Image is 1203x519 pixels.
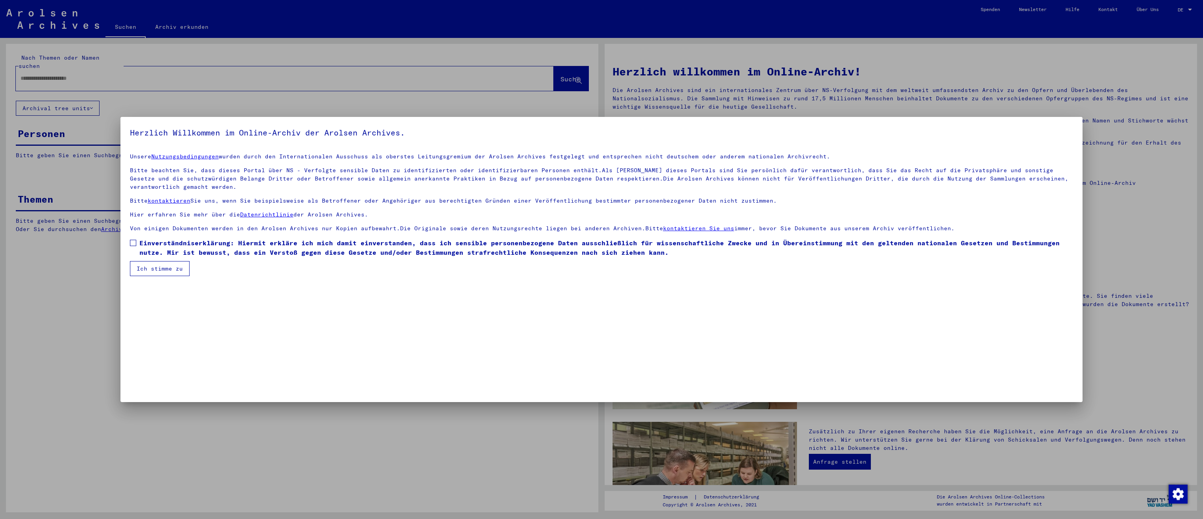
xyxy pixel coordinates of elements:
p: Unsere wurden durch den Internationalen Ausschuss als oberstes Leitungsgremium der Arolsen Archiv... [130,152,1073,161]
p: Bitte Sie uns, wenn Sie beispielsweise als Betroffener oder Angehöriger aus berechtigten Gründen ... [130,197,1073,205]
p: Hier erfahren Sie mehr über die der Arolsen Archives. [130,211,1073,219]
div: Zustimmung ändern [1168,484,1187,503]
img: Zustimmung ändern [1169,485,1188,504]
a: Datenrichtlinie [240,211,293,218]
a: kontaktieren Sie uns [663,225,734,232]
p: Bitte beachten Sie, dass dieses Portal über NS - Verfolgte sensible Daten zu identifizierten oder... [130,166,1073,191]
h5: Herzlich Willkommen im Online-Archiv der Arolsen Archives. [130,126,1073,139]
a: kontaktieren [148,197,190,204]
a: Nutzungsbedingungen [151,153,219,160]
button: Ich stimme zu [130,261,190,276]
p: Von einigen Dokumenten werden in den Arolsen Archives nur Kopien aufbewahrt.Die Originale sowie d... [130,224,1073,233]
span: Einverständniserklärung: Hiermit erkläre ich mich damit einverstanden, dass ich sensible personen... [139,238,1073,257]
